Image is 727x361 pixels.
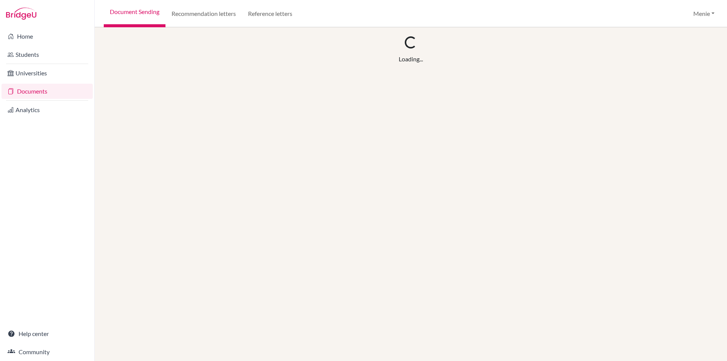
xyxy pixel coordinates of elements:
a: Students [2,47,93,62]
a: Analytics [2,102,93,117]
a: Universities [2,66,93,81]
button: Menie [690,6,718,21]
div: Loading... [399,55,423,64]
img: Bridge-U [6,8,36,20]
a: Community [2,344,93,359]
a: Home [2,29,93,44]
a: Documents [2,84,93,99]
a: Help center [2,326,93,341]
